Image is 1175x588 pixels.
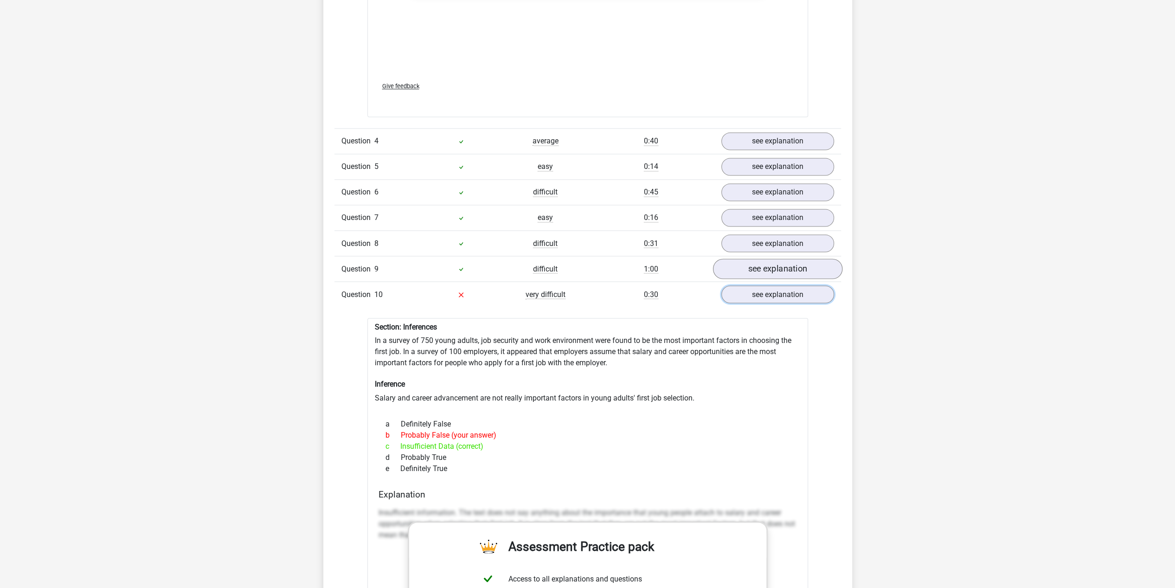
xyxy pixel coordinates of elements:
[382,83,419,90] span: Give feedback
[341,289,374,300] span: Question
[644,264,658,273] span: 1:00
[533,136,559,146] span: average
[341,161,374,172] span: Question
[379,452,797,463] div: Probably True
[374,239,379,247] span: 8
[385,418,401,429] span: a
[341,187,374,198] span: Question
[533,187,558,197] span: difficult
[375,322,801,331] h6: Section: Inferences
[374,136,379,145] span: 4
[379,440,797,452] div: Insufficient Data (correct)
[379,463,797,474] div: Definitely True
[721,183,834,201] a: see explanation
[374,264,379,273] span: 9
[341,263,374,274] span: Question
[721,209,834,226] a: see explanation
[721,158,834,175] a: see explanation
[713,258,842,279] a: see explanation
[644,187,658,197] span: 0:45
[721,234,834,252] a: see explanation
[379,429,797,440] div: Probably False (your answer)
[341,212,374,223] span: Question
[385,440,400,452] span: c
[721,132,834,150] a: see explanation
[644,213,658,222] span: 0:16
[538,213,553,222] span: easy
[374,162,379,171] span: 5
[385,463,400,474] span: e
[374,187,379,196] span: 6
[644,290,658,299] span: 0:30
[379,507,797,540] p: Insufficient information. The text does not say anything about the importance that young people a...
[341,238,374,249] span: Question
[721,285,834,303] a: see explanation
[385,452,401,463] span: d
[374,213,379,222] span: 7
[538,162,553,171] span: easy
[374,290,383,298] span: 10
[644,239,658,248] span: 0:31
[526,290,565,299] span: very difficult
[533,239,558,248] span: difficult
[379,489,797,499] h4: Explanation
[341,136,374,147] span: Question
[533,264,558,273] span: difficult
[379,418,797,429] div: Definitely False
[385,429,401,440] span: b
[644,136,658,146] span: 0:40
[644,162,658,171] span: 0:14
[375,379,801,388] h6: Inference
